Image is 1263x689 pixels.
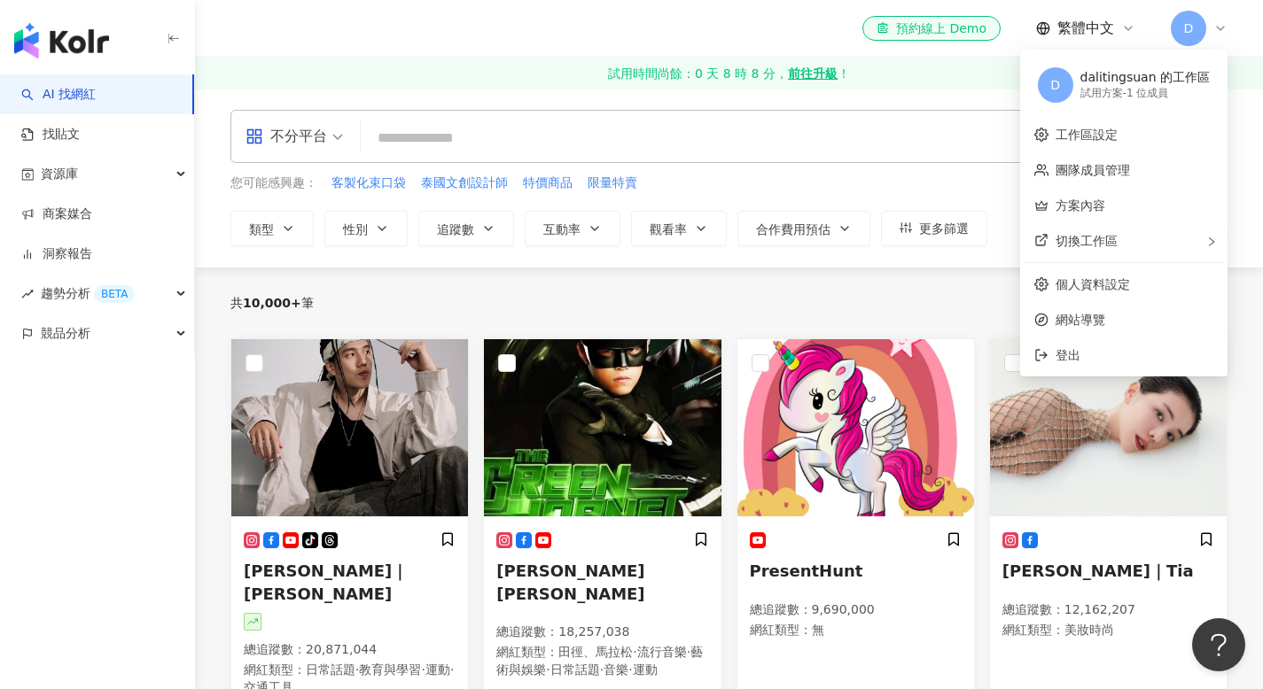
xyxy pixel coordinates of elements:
strong: 前往升級 [788,65,838,82]
span: appstore [246,128,263,145]
img: KOL Avatar [484,339,721,516]
span: 競品分析 [41,314,90,353]
div: 預約線上 Demo [877,19,986,37]
span: 追蹤數 [437,222,474,236]
button: 觀看率 [631,211,727,246]
span: D [1184,19,1194,38]
span: 登出 [1056,348,1080,362]
span: right [1206,236,1217,247]
span: · [546,662,550,677]
img: logo [14,23,109,58]
a: 試用時間尚餘：0 天 8 時 8 分，前往升級！ [195,58,1263,89]
span: 繁體中文 [1057,19,1114,38]
span: 類型 [249,222,274,236]
span: 趨勢分析 [41,274,135,314]
div: 共 筆 [230,296,314,310]
span: 觀看率 [650,222,687,236]
span: 您可能感興趣： [230,174,317,192]
img: KOL Avatar [231,339,468,516]
span: PresentHunt [750,561,863,580]
span: 合作費用預估 [756,222,830,236]
span: 教育與學習 [359,662,421,677]
span: 特價商品 [523,174,573,192]
span: 網站導覽 [1056,310,1213,329]
a: 商案媒合 [21,205,92,223]
span: 性別 [343,222,368,236]
p: 網紅類型 ： [496,644,708,678]
button: 限量特賣 [587,174,638,193]
button: 特價商品 [522,174,573,193]
p: 總追蹤數 ： 12,162,207 [1002,601,1214,619]
a: 團隊成員管理 [1056,163,1130,177]
span: 資源庫 [41,154,78,194]
span: · [628,662,632,677]
span: 藝術與娛樂 [496,645,703,677]
a: 預約線上 Demo [862,16,1001,41]
p: 總追蹤數 ： 9,690,000 [750,601,962,619]
div: BETA [94,285,135,303]
span: rise [21,288,34,300]
button: 類型 [230,211,314,246]
img: KOL Avatar [737,339,974,516]
span: 客製化束口袋 [331,174,406,192]
span: · [421,662,425,677]
span: [PERSON_NAME]｜Tia [1002,561,1194,580]
span: [PERSON_NAME]｜[PERSON_NAME] [244,561,408,602]
span: 日常話題 [550,662,600,677]
a: 方案內容 [1056,198,1105,213]
span: 限量特賣 [588,174,637,192]
span: · [633,645,636,659]
span: · [600,662,604,677]
span: · [355,662,359,677]
button: 性別 [324,211,408,246]
iframe: Help Scout Beacon - Open [1192,618,1245,671]
span: 運動 [633,662,658,677]
span: · [687,645,690,659]
span: 10,000+ [243,296,301,310]
span: 日常話題 [306,662,355,677]
p: 總追蹤數 ： 18,257,038 [496,623,708,641]
button: 互動率 [525,211,620,246]
span: 音樂 [604,662,628,677]
span: 運動 [425,662,450,677]
p: 網紅類型 ： 無 [750,622,962,639]
img: KOL Avatar [990,339,1227,516]
span: [PERSON_NAME] [PERSON_NAME] [496,561,644,602]
div: 試用方案 - 1 位成員 [1080,86,1210,101]
div: 不分平台 [246,122,327,151]
a: 找貼文 [21,126,80,143]
p: 網紅類型 ： [1002,622,1214,639]
div: dalitingsuan 的工作區 [1080,69,1210,87]
span: 互動率 [543,222,581,236]
a: 洞察報告 [21,245,92,263]
span: 切換工作區 [1056,234,1118,248]
button: 客製化束口袋 [331,174,407,193]
span: 泰國文創設計師 [421,174,508,192]
button: 泰國文創設計師 [420,174,509,193]
span: 美妝時尚 [1064,623,1114,637]
span: D [1050,75,1060,95]
button: 追蹤數 [418,211,514,246]
a: searchAI 找網紅 [21,86,96,104]
span: 田徑、馬拉松 [558,645,633,659]
span: 流行音樂 [637,645,687,659]
button: 更多篩選 [881,211,987,246]
a: 工作區設定 [1056,128,1118,142]
span: · [450,662,454,677]
button: 合作費用預估 [737,211,870,246]
a: 個人資料設定 [1056,277,1130,291]
span: 更多篩選 [919,221,969,236]
p: 總追蹤數 ： 20,871,044 [244,641,456,659]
